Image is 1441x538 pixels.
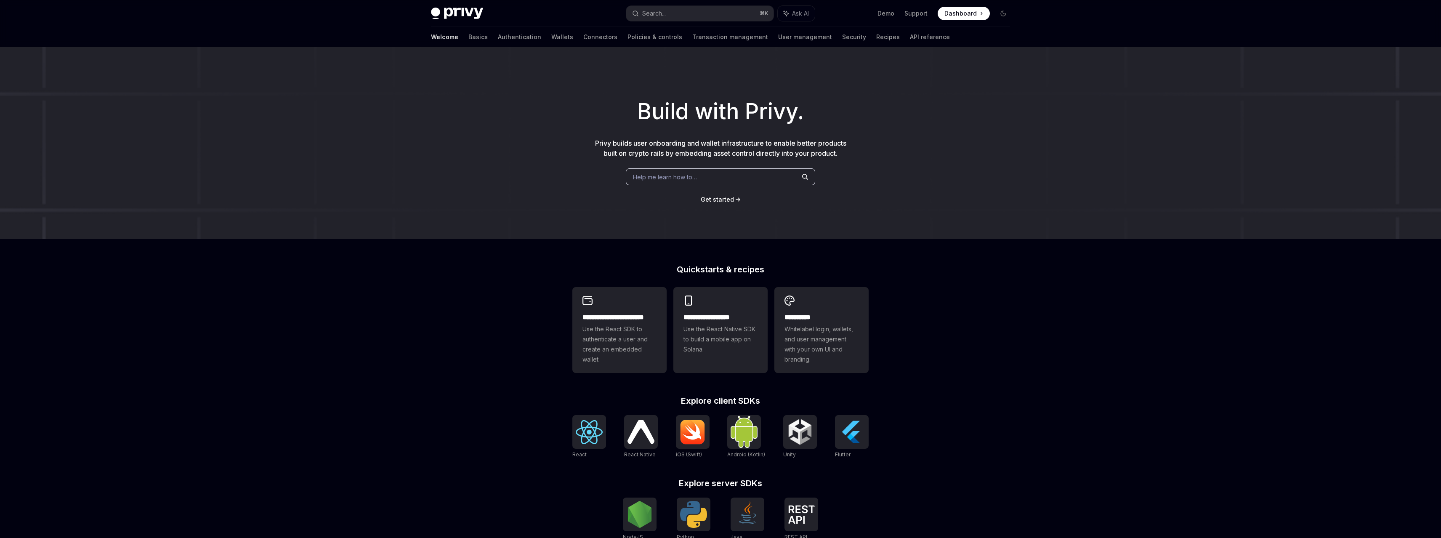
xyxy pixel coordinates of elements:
a: Recipes [876,27,900,47]
span: Android (Kotlin) [727,451,765,458]
div: Search... [642,8,666,19]
a: API reference [910,27,950,47]
button: Toggle dark mode [997,7,1010,20]
a: User management [778,27,832,47]
a: Policies & controls [627,27,682,47]
h2: Explore server SDKs [572,479,869,487]
img: Python [680,501,707,528]
span: Privy builds user onboarding and wallet infrastructure to enable better products built on crypto ... [595,139,846,157]
a: Transaction management [692,27,768,47]
a: FlutterFlutter [835,415,869,459]
span: Dashboard [944,9,977,18]
a: ReactReact [572,415,606,459]
img: REST API [788,505,815,524]
button: Search...⌘K [626,6,774,21]
a: Authentication [498,27,541,47]
span: React [572,451,587,458]
a: Wallets [551,27,573,47]
a: Welcome [431,27,458,47]
h1: Build with Privy. [13,95,1428,128]
a: React NativeReact Native [624,415,658,459]
a: Get started [701,195,734,204]
a: Demo [877,9,894,18]
button: Ask AI [778,6,815,21]
img: iOS (Swift) [679,419,706,445]
h2: Quickstarts & recipes [572,265,869,274]
img: Unity [787,418,814,445]
img: Android (Kotlin) [731,416,758,447]
span: React Native [624,451,656,458]
img: React [576,420,603,444]
a: Support [904,9,928,18]
a: **** **** **** ***Use the React Native SDK to build a mobile app on Solana. [673,287,768,373]
span: Use the React Native SDK to build a mobile app on Solana. [683,324,758,354]
a: Security [842,27,866,47]
span: Unity [783,451,796,458]
span: Ask AI [792,9,809,18]
span: Use the React SDK to authenticate a user and create an embedded wallet. [582,324,657,365]
a: Dashboard [938,7,990,20]
a: **** *****Whitelabel login, wallets, and user management with your own UI and branding. [774,287,869,373]
span: Get started [701,196,734,203]
span: iOS (Swift) [676,451,702,458]
a: Basics [468,27,488,47]
a: Android (Kotlin)Android (Kotlin) [727,415,765,459]
span: Whitelabel login, wallets, and user management with your own UI and branding. [784,324,859,365]
h2: Explore client SDKs [572,397,869,405]
img: Java [734,501,761,528]
img: NodeJS [626,501,653,528]
span: Flutter [835,451,851,458]
a: iOS (Swift)iOS (Swift) [676,415,710,459]
span: ⌘ K [760,10,768,17]
img: Flutter [838,418,865,445]
img: React Native [627,420,654,444]
a: Connectors [583,27,617,47]
img: dark logo [431,8,483,19]
span: Help me learn how to… [633,173,697,181]
a: UnityUnity [783,415,817,459]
